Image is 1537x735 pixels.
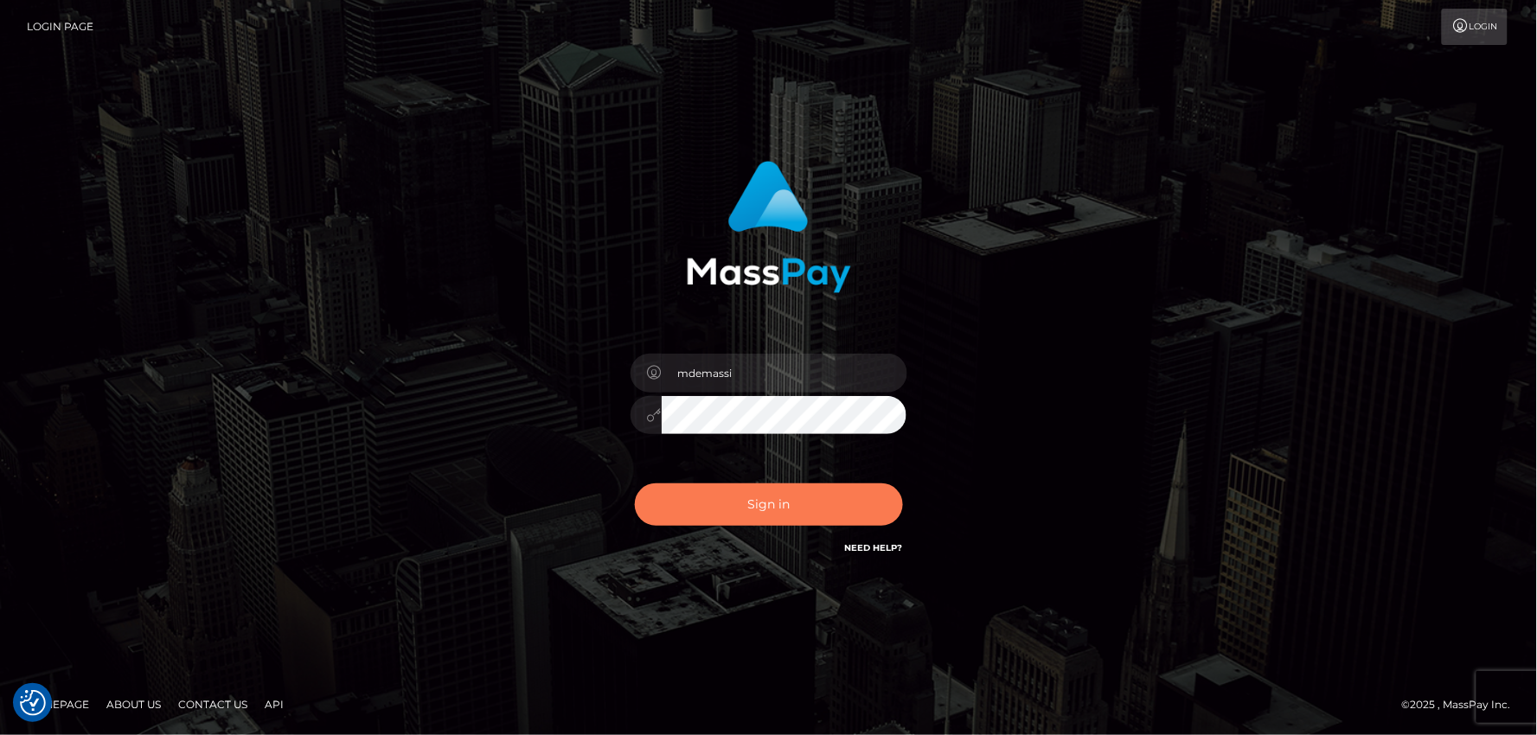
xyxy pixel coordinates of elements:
a: Login [1442,9,1508,45]
a: Need Help? [845,542,903,553]
button: Consent Preferences [20,690,46,716]
img: MassPay Login [687,161,851,293]
a: Homepage [19,691,96,718]
input: Username... [662,354,907,393]
img: Revisit consent button [20,690,46,716]
button: Sign in [635,483,903,526]
a: About Us [99,691,168,718]
a: API [258,691,291,718]
a: Contact Us [171,691,254,718]
div: © 2025 , MassPay Inc. [1402,695,1524,714]
a: Login Page [27,9,93,45]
